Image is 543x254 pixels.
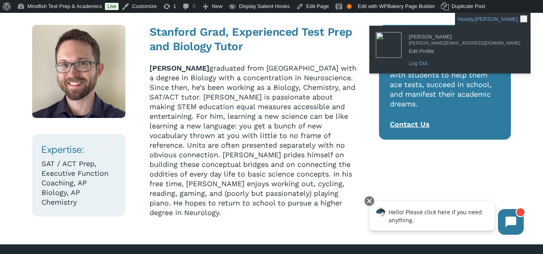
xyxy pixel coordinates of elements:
span: [PERSON_NAME] [475,16,518,22]
p: SAT / ACT Prep, Executive Function Coaching, AP Biology, AP Chemistry [41,159,116,207]
a: Live [105,3,119,10]
ul: Howdy, Holly Ketterman [369,26,531,73]
iframe: Chatbot [361,195,532,243]
a: Contact Us [390,120,430,128]
span: [PERSON_NAME] [409,30,520,38]
p: We’ve spent years working with students to help them ace tests, succeed in school, and manifest t... [390,61,500,120]
a: Log Out [405,58,524,69]
strong: Stanford Grad, Experienced Test Prep and Biology Tutor [150,25,352,53]
span: Edit Profile [409,45,520,52]
a: Howdy, [455,13,531,26]
p: graduated from [GEOGRAPHIC_DATA] with a degree in Biology with a concentration in Neuroscience. S... [150,63,360,217]
img: 0 Bryson Herrick [32,25,125,118]
span: [PERSON_NAME][EMAIL_ADDRESS][DOMAIN_NAME] [409,38,520,45]
div: OK [347,4,352,9]
span: Expertise: [41,143,84,156]
strong: [PERSON_NAME] [150,64,209,72]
